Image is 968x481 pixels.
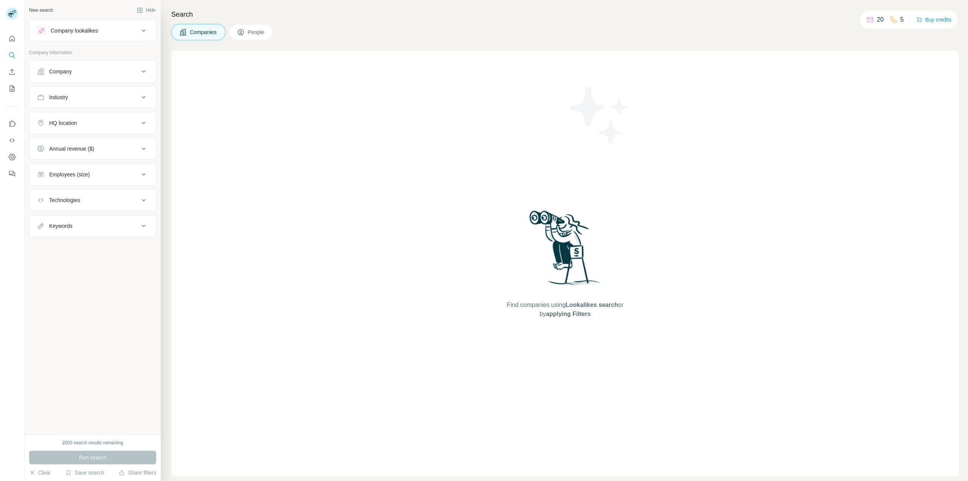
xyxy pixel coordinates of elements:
[171,9,959,20] h4: Search
[916,14,951,25] button: Buy credits
[6,167,18,181] button: Feedback
[49,68,72,75] div: Company
[65,469,104,476] button: Save search
[6,48,18,62] button: Search
[190,28,217,36] span: Companies
[6,134,18,147] button: Use Surfe API
[248,28,265,36] span: People
[29,469,51,476] button: Clear
[49,145,94,153] div: Annual revenue ($)
[29,191,156,209] button: Technologies
[6,117,18,131] button: Use Surfe on LinkedIn
[6,65,18,79] button: Enrich CSV
[49,171,90,178] div: Employees (size)
[546,311,591,317] span: applying Filters
[6,82,18,95] button: My lists
[29,62,156,81] button: Company
[526,209,605,293] img: Surfe Illustration - Woman searching with binoculars
[900,15,904,24] p: 5
[504,300,625,319] span: Find companies using or by
[566,302,618,308] span: Lookalikes search
[29,140,156,158] button: Annual revenue ($)
[29,7,53,14] div: New search
[62,439,123,446] div: 2000 search results remaining
[49,93,68,101] div: Industry
[119,469,156,476] button: Share filters
[6,32,18,45] button: Quick start
[29,114,156,132] button: HQ location
[29,88,156,106] button: Industry
[49,222,72,230] div: Keywords
[29,165,156,184] button: Employees (size)
[29,217,156,235] button: Keywords
[132,5,161,16] button: Hide
[29,22,156,40] button: Company lookalikes
[877,15,884,24] p: 20
[49,196,80,204] div: Technologies
[6,150,18,164] button: Dashboard
[29,49,156,56] p: Company information
[49,119,77,127] div: HQ location
[51,27,98,34] div: Company lookalikes
[565,81,633,149] img: Surfe Illustration - Stars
